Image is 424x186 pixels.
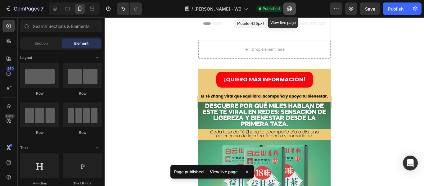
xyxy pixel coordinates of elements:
span: / [192,6,193,12]
span: Published [263,6,280,11]
span: Layout [20,55,32,61]
span: Save [365,6,375,11]
div: Beta [5,114,15,119]
div: Row [20,130,59,135]
span: Toggle open [92,143,102,153]
span: [PERSON_NAME] - W2 [194,6,241,12]
p: Page published [174,169,204,175]
button: Save [360,2,380,15]
div: Publish [388,6,404,12]
button: 7 [2,2,46,15]
div: View live page [206,167,241,176]
p: 7 [41,5,43,12]
iframe: Design area [198,17,331,186]
div: Row [20,91,59,96]
div: Row [63,130,102,135]
span: Text [20,145,28,151]
span: Section [34,41,48,46]
input: Search Sections & Elements [20,20,102,32]
span: Element [74,41,88,46]
div: 450 [6,66,15,71]
button: Publish [383,2,409,15]
span: Toggle open [92,53,102,63]
div: Row [63,91,102,96]
div: Open Intercom Messenger [403,156,418,170]
div: Undo/Redo [117,2,142,15]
